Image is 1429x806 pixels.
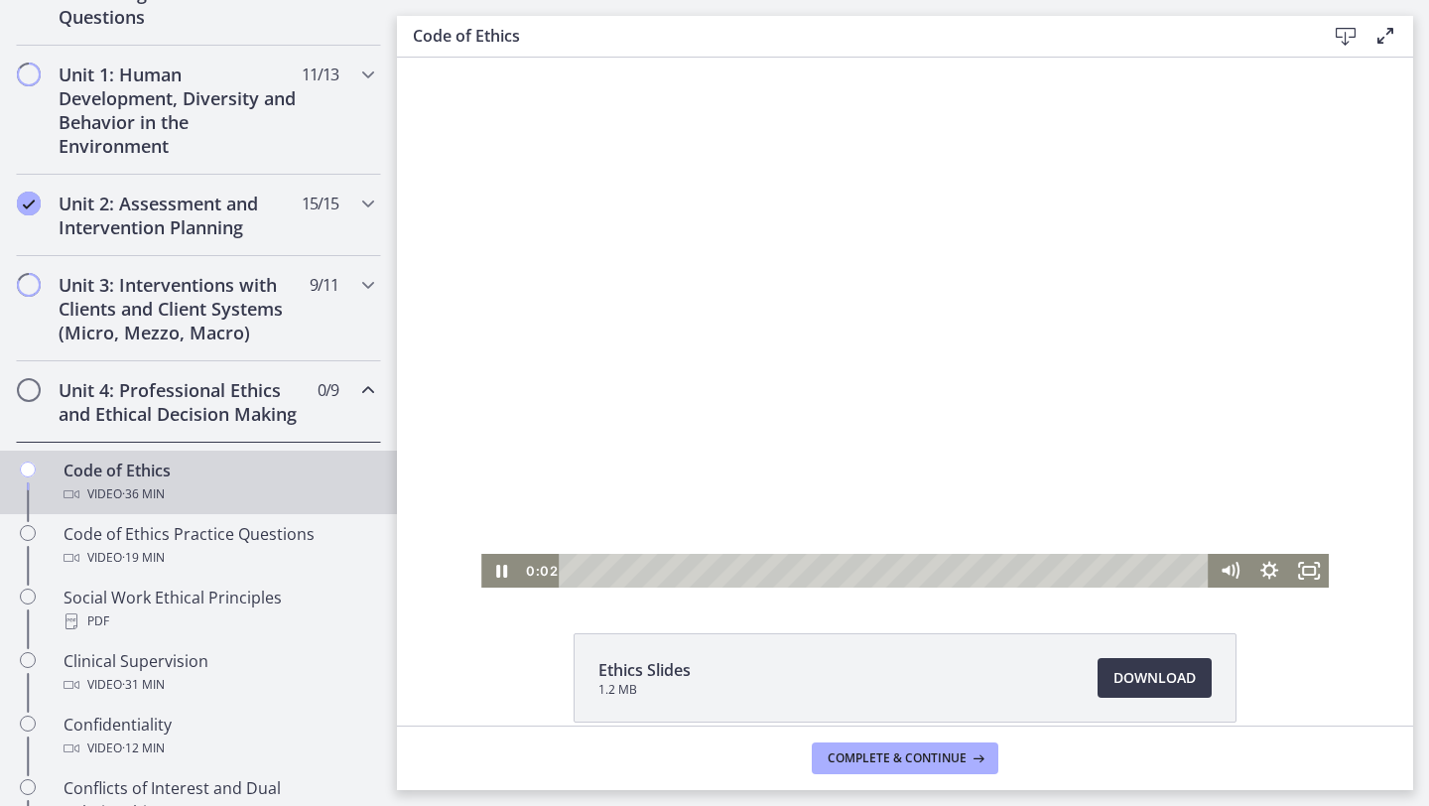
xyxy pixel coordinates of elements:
span: Ethics Slides [598,658,691,682]
span: Complete & continue [828,750,967,766]
div: Video [64,673,373,697]
span: 11 / 13 [302,63,338,86]
h2: Unit 1: Human Development, Diversity and Behavior in the Environment [59,63,301,158]
span: · 31 min [122,673,165,697]
span: 9 / 11 [310,273,338,297]
div: Confidentiality [64,713,373,760]
div: Social Work Ethical Principles [64,586,373,633]
a: Download [1098,658,1212,698]
button: Complete & continue [812,742,998,774]
span: Download [1113,666,1196,690]
div: Clinical Supervision [64,649,373,697]
div: Video [64,546,373,570]
i: Completed [17,192,41,215]
div: PDF [64,609,373,633]
button: Show settings menu [852,496,892,530]
h2: Unit 4: Professional Ethics and Ethical Decision Making [59,378,301,426]
span: · 19 min [122,546,165,570]
span: 15 / 15 [302,192,338,215]
button: Mute [813,496,852,530]
h3: Code of Ethics [413,24,1294,48]
div: Code of Ethics Practice Questions [64,522,373,570]
h2: Unit 2: Assessment and Intervention Planning [59,192,301,239]
span: 1.2 MB [598,682,691,698]
h2: Unit 3: Interventions with Clients and Client Systems (Micro, Mezzo, Macro) [59,273,301,344]
span: · 12 min [122,737,165,760]
div: Video [64,482,373,506]
iframe: Video Lesson [397,58,1413,588]
span: 0 / 9 [318,378,338,402]
button: Fullscreen [892,496,932,530]
span: · 36 min [122,482,165,506]
div: Video [64,737,373,760]
div: Code of Ethics [64,459,373,506]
